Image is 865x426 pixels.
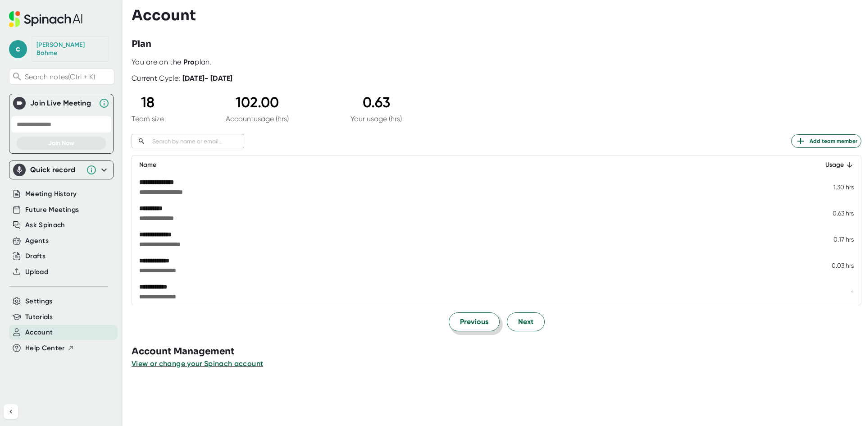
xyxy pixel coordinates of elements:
[119,391,191,398] a: Open in help center
[132,37,151,51] h3: Plan
[172,362,185,380] span: 😃
[449,312,500,331] button: Previous
[806,160,854,170] div: Usage
[351,115,402,123] div: Your usage (hrs)
[139,160,791,170] div: Name
[13,161,109,179] div: Quick record
[798,252,861,279] td: 0.03 hrs
[25,327,53,338] button: Account
[149,136,244,147] input: Search by name or email...
[25,267,48,277] button: Upload
[25,312,53,322] button: Tutorials
[132,94,164,111] div: 18
[25,189,77,199] button: Meeting History
[25,73,112,81] span: Search notes (Ctrl + K)
[132,58,861,67] div: You are on the plan.
[30,99,94,108] div: Join Live Meeting
[132,358,263,369] button: View or change your Spinach account
[15,99,24,108] img: Join Live Meeting
[507,312,545,331] button: Next
[132,345,865,358] h3: Account Management
[6,4,23,21] button: go back
[36,41,104,57] div: Carl Bohme
[120,362,143,380] span: disappointed reaction
[48,139,74,147] span: Join Now
[11,353,299,362] div: Did this answer your question?
[271,4,288,21] button: Collapse window
[25,343,74,353] button: Help Center
[167,362,190,380] span: smiley reaction
[288,4,304,20] div: Close
[17,137,106,150] button: Join Now
[351,94,402,111] div: 0.63
[25,236,49,246] button: Agents
[460,316,488,327] span: Previous
[226,115,289,123] div: Account usage (hrs)
[798,279,861,305] td: -
[132,359,263,368] span: View or change your Spinach account
[25,205,79,215] button: Future Meetings
[798,174,861,200] td: 1.30 hrs
[798,200,861,226] td: 0.63 hrs
[518,316,533,327] span: Next
[125,362,138,380] span: 😞
[132,7,196,24] h3: Account
[798,226,861,252] td: 0.17 hrs
[9,40,27,58] span: c
[143,362,167,380] span: neutral face reaction
[25,220,65,230] button: Ask Spinach
[182,74,233,82] b: [DATE] - [DATE]
[30,165,82,174] div: Quick record
[148,362,161,380] span: 😐
[226,94,289,111] div: 102.00
[25,251,46,261] button: Drafts
[132,74,233,83] div: Current Cycle:
[795,136,857,147] span: Add team member
[4,404,18,419] button: Collapse sidebar
[25,296,53,307] button: Settings
[25,343,65,353] span: Help Center
[183,58,195,66] b: Pro
[791,134,861,148] button: Add team member
[13,94,109,112] div: Join Live MeetingJoin Live Meeting
[132,115,164,123] div: Team size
